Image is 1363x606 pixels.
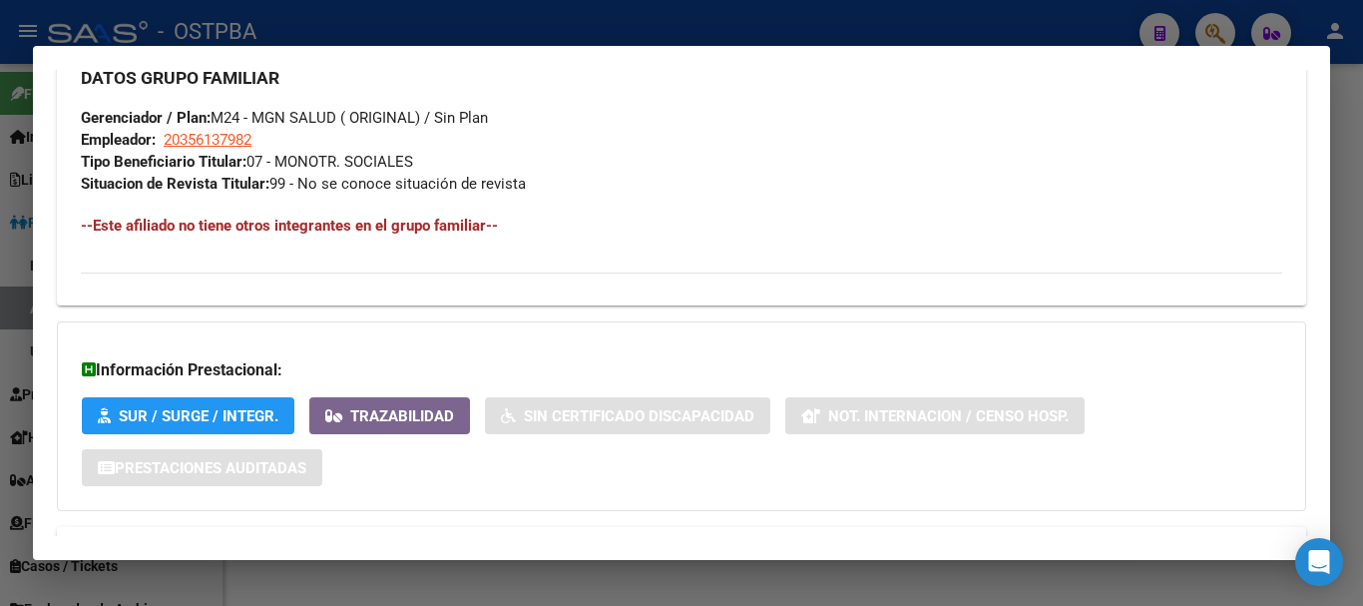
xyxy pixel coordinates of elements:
[81,215,1282,237] h4: --Este afiliado no tiene otros integrantes en el grupo familiar--
[81,109,488,127] span: M24 - MGN SALUD ( ORIGINAL) / Sin Plan
[57,527,1306,575] mat-expansion-panel-header: Aportes y Contribuciones del Afiliado: 20356137982
[485,397,770,434] button: Sin Certificado Discapacidad
[350,407,454,425] span: Trazabilidad
[81,175,269,193] strong: Situacion de Revista Titular:
[828,407,1069,425] span: Not. Internacion / Censo Hosp.
[81,67,1282,89] h3: DATOS GRUPO FAMILIAR
[119,407,278,425] span: SUR / SURGE / INTEGR.
[82,397,294,434] button: SUR / SURGE / INTEGR.
[524,407,754,425] span: Sin Certificado Discapacidad
[1295,538,1343,586] div: Open Intercom Messenger
[81,153,246,171] strong: Tipo Beneficiario Titular:
[81,175,526,193] span: 99 - No se conoce situación de revista
[115,459,306,477] span: Prestaciones Auditadas
[309,397,470,434] button: Trazabilidad
[81,153,413,171] span: 07 - MONOTR. SOCIALES
[82,358,1281,382] h3: Información Prestacional:
[164,131,251,149] span: 20356137982
[81,109,211,127] strong: Gerenciador / Plan:
[81,131,156,149] strong: Empleador:
[785,397,1085,434] button: Not. Internacion / Censo Hosp.
[82,449,322,486] button: Prestaciones Auditadas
